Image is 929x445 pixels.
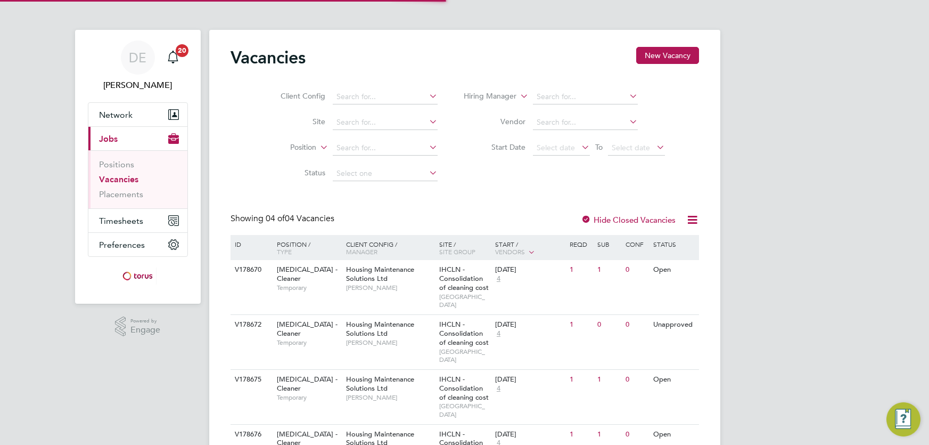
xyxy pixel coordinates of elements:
[176,44,188,57] span: 20
[595,370,622,390] div: 1
[439,293,490,309] span: [GEOGRAPHIC_DATA]
[595,260,622,280] div: 1
[346,265,414,283] span: Housing Maintenance Solutions Ltd
[115,317,160,337] a: Powered byEngage
[495,375,564,384] div: [DATE]
[567,315,595,335] div: 1
[592,140,606,154] span: To
[231,213,336,224] div: Showing
[495,274,502,284] span: 4
[567,370,595,390] div: 1
[99,110,133,120] span: Network
[119,268,156,285] img: torus-logo-retina.png
[567,260,595,280] div: 1
[333,166,438,181] input: Select one
[636,47,699,64] button: New Vacancy
[439,247,475,256] span: Site Group
[269,235,343,261] div: Position /
[88,150,187,208] div: Jobs
[277,320,338,338] span: [MEDICAL_DATA] - Cleaner
[439,347,490,364] span: [GEOGRAPHIC_DATA]
[277,393,341,402] span: Temporary
[88,233,187,256] button: Preferences
[232,235,269,253] div: ID
[346,320,414,338] span: Housing Maintenance Solutions Ltd
[333,90,438,104] input: Search for...
[88,103,187,126] button: Network
[464,142,525,152] label: Start Date
[129,51,146,64] span: DE
[277,247,292,256] span: Type
[495,329,502,338] span: 4
[567,425,595,444] div: 1
[495,430,564,439] div: [DATE]
[88,268,188,285] a: Go to home page
[439,320,489,347] span: IHCLN - Consolidation of cleaning cost
[346,393,434,402] span: [PERSON_NAME]
[333,141,438,156] input: Search for...
[612,143,650,152] span: Select date
[264,91,325,101] label: Client Config
[651,425,697,444] div: Open
[88,127,187,150] button: Jobs
[264,117,325,126] label: Site
[346,375,414,393] span: Housing Maintenance Solutions Ltd
[464,117,525,126] label: Vendor
[595,235,622,253] div: Sub
[492,235,567,262] div: Start /
[495,384,502,393] span: 4
[595,425,622,444] div: 1
[266,213,334,224] span: 04 Vacancies
[537,143,575,152] span: Select date
[651,260,697,280] div: Open
[232,260,269,280] div: V178670
[231,47,306,68] h2: Vacancies
[533,90,638,104] input: Search for...
[277,265,338,283] span: [MEDICAL_DATA] - Cleaner
[346,338,434,347] span: [PERSON_NAME]
[651,235,697,253] div: Status
[533,115,638,130] input: Search for...
[455,91,516,102] label: Hiring Manager
[232,370,269,390] div: V178675
[88,209,187,232] button: Timesheets
[130,326,160,335] span: Engage
[439,265,489,292] span: IHCLN - Consolidation of cleaning cost
[99,134,118,144] span: Jobs
[346,247,377,256] span: Manager
[88,79,188,92] span: Danielle Ebden
[495,265,564,274] div: [DATE]
[232,425,269,444] div: V178676
[651,370,697,390] div: Open
[277,338,341,347] span: Temporary
[623,425,651,444] div: 0
[623,260,651,280] div: 0
[437,235,492,261] div: Site /
[439,402,490,418] span: [GEOGRAPHIC_DATA]
[595,315,622,335] div: 0
[886,402,920,436] button: Engage Resource Center
[99,240,145,250] span: Preferences
[623,370,651,390] div: 0
[333,115,438,130] input: Search for...
[75,30,201,304] nav: Main navigation
[495,247,525,256] span: Vendors
[99,174,138,184] a: Vacancies
[88,41,188,92] a: DE[PERSON_NAME]
[346,284,434,292] span: [PERSON_NAME]
[651,315,697,335] div: Unapproved
[99,189,143,199] a: Placements
[130,317,160,326] span: Powered by
[255,142,316,153] label: Position
[264,168,325,177] label: Status
[439,375,489,402] span: IHCLN - Consolidation of cleaning cost
[623,235,651,253] div: Conf
[277,375,338,393] span: [MEDICAL_DATA] - Cleaner
[162,41,184,75] a: 20
[343,235,437,261] div: Client Config /
[581,215,676,225] label: Hide Closed Vacancies
[99,159,134,169] a: Positions
[623,315,651,335] div: 0
[266,213,285,224] span: 04 of
[567,235,595,253] div: Reqd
